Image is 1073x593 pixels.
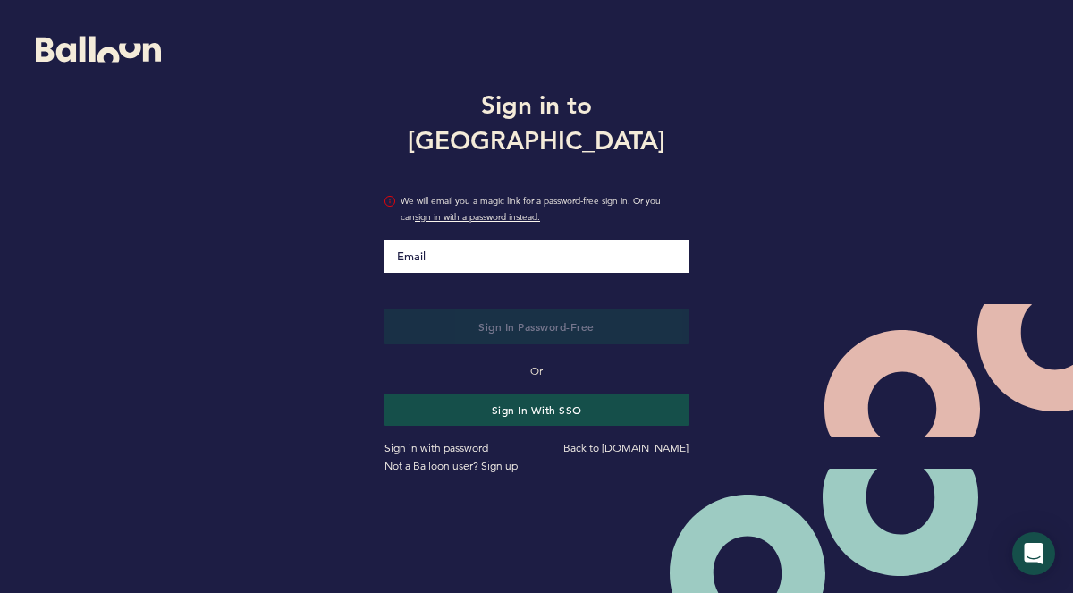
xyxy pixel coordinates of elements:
button: Sign in Password-Free [384,309,689,344]
div: Open Intercom Messenger [1012,532,1055,575]
h1: Sign in to [GEOGRAPHIC_DATA] [371,87,702,158]
a: sign in with a password instead. [415,211,540,223]
span: Sign in Password-Free [478,319,595,334]
a: Not a Balloon user? Sign up [384,459,518,472]
a: Sign in with password [384,441,488,454]
input: Email [384,240,689,273]
p: Or [384,362,689,380]
button: Sign in with SSO [384,394,689,426]
a: Back to [DOMAIN_NAME] [563,441,689,454]
span: We will email you a magic link for a password-free sign in. Or you can [401,194,689,226]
